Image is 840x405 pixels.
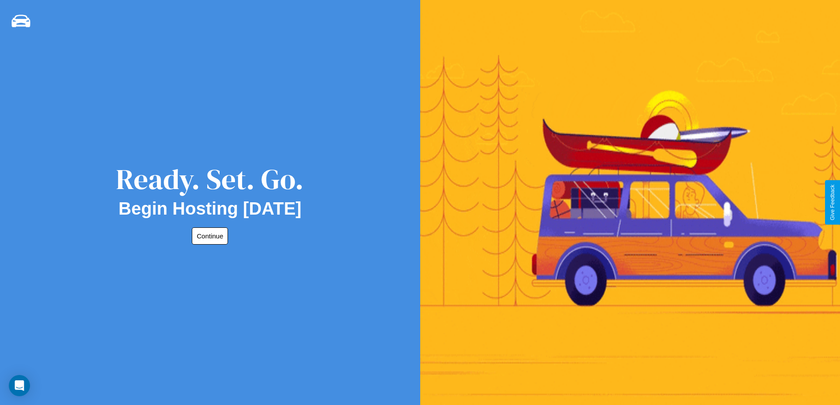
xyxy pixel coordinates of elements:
div: Ready. Set. Go. [116,160,304,199]
button: Continue [192,227,228,245]
div: Give Feedback [829,185,836,220]
div: Open Intercom Messenger [9,375,30,396]
h2: Begin Hosting [DATE] [119,199,302,219]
